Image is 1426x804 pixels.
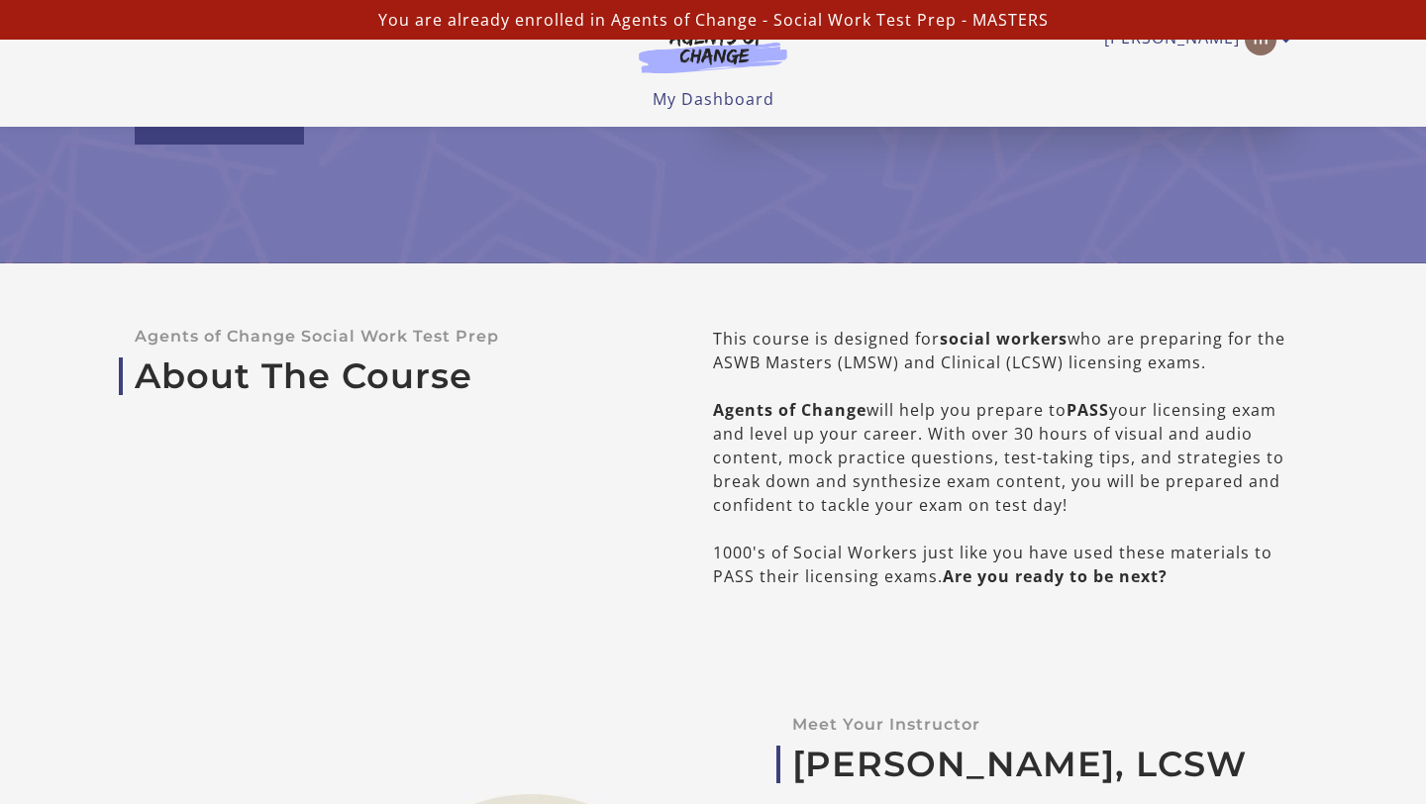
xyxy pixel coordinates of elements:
[1067,399,1109,421] b: PASS
[1104,24,1281,55] a: Toggle menu
[8,8,1418,32] p: You are already enrolled in Agents of Change - Social Work Test Prep - MASTERS
[940,328,1068,350] b: social workers
[713,399,866,421] b: Agents of Change
[618,28,808,73] img: Agents of Change Logo
[792,744,1291,785] a: [PERSON_NAME], LCSW
[713,327,1291,588] div: This course is designed for who are preparing for the ASWB Masters (LMSW) and Clinical (LCSW) lic...
[135,327,650,346] p: Agents of Change Social Work Test Prep
[653,88,774,110] a: My Dashboard
[943,565,1168,587] b: Are you ready to be next?
[135,355,650,397] a: About The Course
[792,715,1291,734] p: Meet Your Instructor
